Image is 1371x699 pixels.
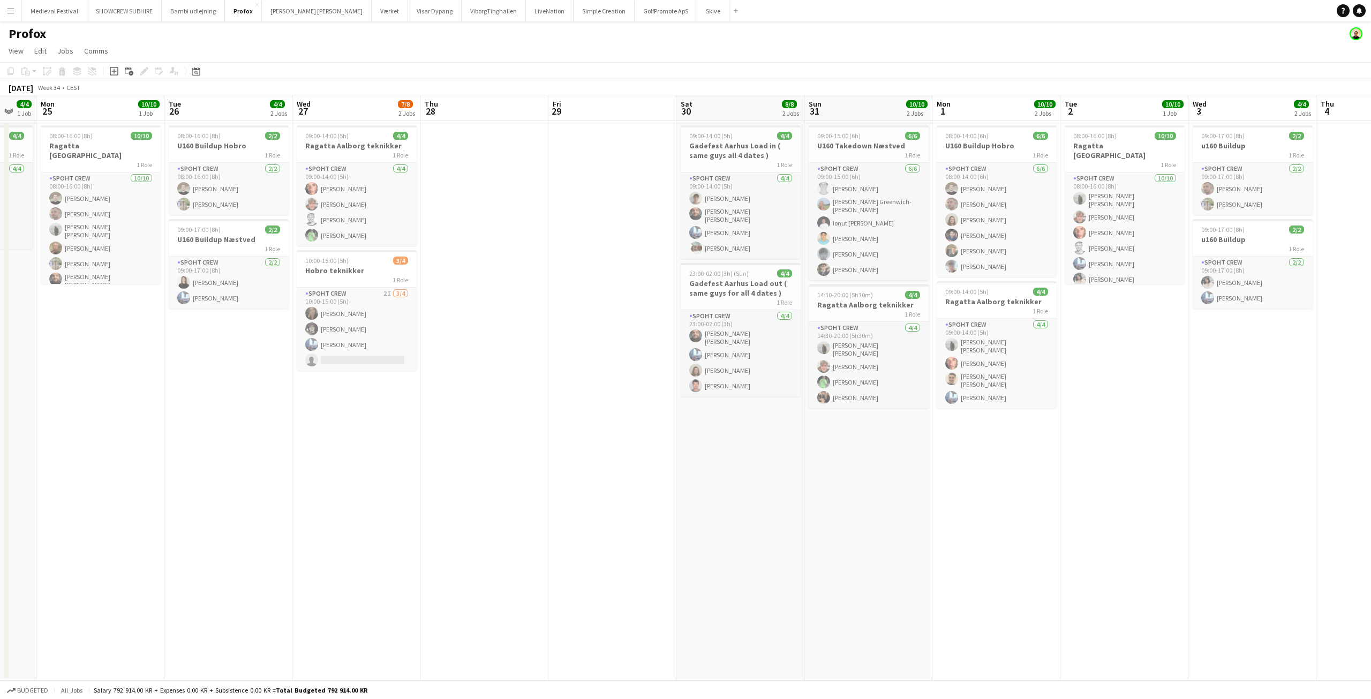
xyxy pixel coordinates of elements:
[697,1,729,21] button: Skive
[84,46,108,56] span: Comms
[262,1,372,21] button: [PERSON_NAME] [PERSON_NAME]
[162,1,225,21] button: Bambi udlejning
[4,44,28,58] a: View
[66,84,80,92] div: CEST
[9,82,33,93] div: [DATE]
[57,46,73,56] span: Jobs
[53,44,78,58] a: Jobs
[9,46,24,56] span: View
[635,1,697,21] button: GolfPromote ApS
[34,46,47,56] span: Edit
[80,44,112,58] a: Comms
[574,1,635,21] button: Simple Creation
[5,685,50,696] button: Budgeted
[35,84,62,92] span: Week 34
[94,686,367,694] div: Salary 792 914.00 KR + Expenses 0.00 KR + Subsistence 0.00 KR =
[372,1,408,21] button: Værket
[526,1,574,21] button: LiveNation
[1350,27,1362,40] app-user-avatar: Armando NIkol Irom
[22,1,87,21] button: Medieval Festival
[225,1,262,21] button: Profox
[87,1,162,21] button: SHOWCREW SUBHIRE
[276,686,367,694] span: Total Budgeted 792 914.00 KR
[9,26,46,42] h1: Profox
[408,1,462,21] button: Visar Dypang
[17,687,48,694] span: Budgeted
[462,1,526,21] button: ViborgTinghallen
[30,44,51,58] a: Edit
[59,686,85,694] span: All jobs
